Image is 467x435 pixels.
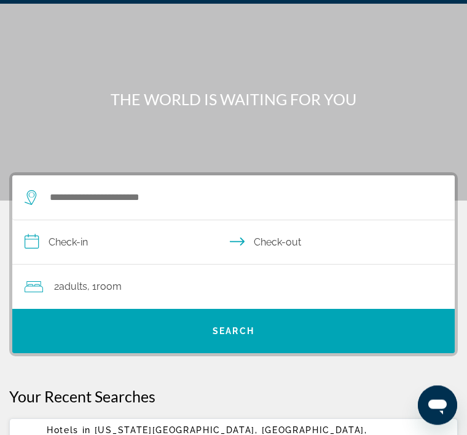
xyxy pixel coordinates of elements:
iframe: Button to launch messaging window [418,386,457,425]
div: Search widget [12,176,455,354]
span: 2 [54,279,87,296]
span: , 1 [87,279,122,296]
button: Travelers: 2 adults, 0 children [12,265,455,309]
h1: THE WORLD IS WAITING FOR YOU [9,90,458,109]
span: Adults [59,281,87,293]
button: Search [12,309,455,354]
p: Your Recent Searches [9,388,458,406]
button: Check in and out dates [12,221,455,265]
span: Search [213,327,254,337]
span: Room [96,281,122,293]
